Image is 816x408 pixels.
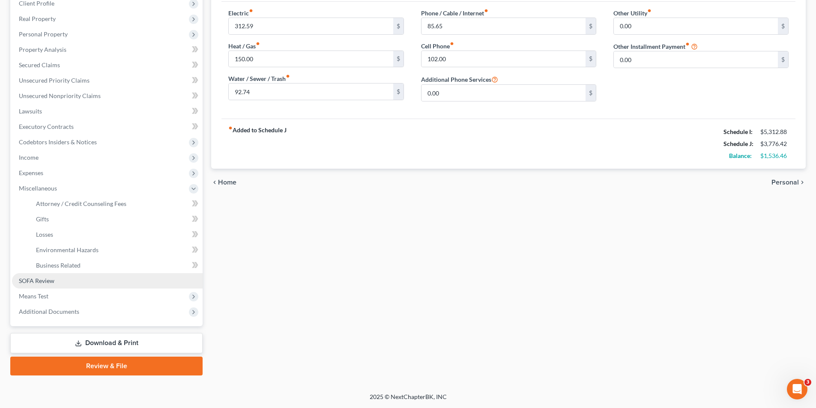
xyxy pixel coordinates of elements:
[256,42,260,46] i: fiber_manual_record
[484,9,488,13] i: fiber_manual_record
[421,9,488,18] label: Phone / Cable / Internet
[421,74,498,84] label: Additional Phone Services
[12,273,203,289] a: SOFA Review
[19,277,54,284] span: SOFA Review
[36,246,99,253] span: Environmental Hazards
[421,18,586,34] input: --
[729,152,752,159] strong: Balance:
[685,42,690,46] i: fiber_manual_record
[36,262,81,269] span: Business Related
[229,18,393,34] input: --
[19,107,42,115] span: Lawsuits
[12,42,203,57] a: Property Analysis
[12,57,203,73] a: Secured Claims
[799,179,806,186] i: chevron_right
[787,379,807,399] iframe: Intercom live chat
[229,51,393,67] input: --
[29,196,203,211] a: Attorney / Credit Counseling Fees
[760,128,789,136] div: $5,312.88
[19,15,56,22] span: Real Property
[12,88,203,104] a: Unsecured Nonpriority Claims
[228,9,253,18] label: Electric
[12,104,203,119] a: Lawsuits
[29,258,203,273] a: Business Related
[228,126,233,130] i: fiber_manual_record
[19,123,74,130] span: Executory Contracts
[228,42,260,51] label: Heat / Gas
[229,83,393,100] input: --
[613,42,690,51] label: Other Installment Payment
[10,333,203,353] a: Download & Print
[19,292,48,300] span: Means Test
[450,42,454,46] i: fiber_manual_record
[10,357,203,375] a: Review & File
[19,308,79,315] span: Additional Documents
[586,85,596,101] div: $
[29,242,203,258] a: Environmental Hazards
[614,18,778,34] input: --
[723,140,753,147] strong: Schedule J:
[218,179,236,186] span: Home
[778,18,788,34] div: $
[211,179,218,186] i: chevron_left
[760,140,789,148] div: $3,776.42
[771,179,799,186] span: Personal
[19,30,68,38] span: Personal Property
[19,92,101,99] span: Unsecured Nonpriority Claims
[393,83,404,100] div: $
[778,51,788,68] div: $
[421,85,586,101] input: --
[19,154,39,161] span: Income
[19,61,60,68] span: Secured Claims
[771,179,806,186] button: Personal chevron_right
[36,231,53,238] span: Losses
[228,74,290,83] label: Water / Sewer / Trash
[29,227,203,242] a: Losses
[586,51,596,67] div: $
[19,138,97,146] span: Codebtors Insiders & Notices
[393,51,404,67] div: $
[286,74,290,78] i: fiber_manual_record
[586,18,596,34] div: $
[421,51,586,67] input: --
[228,126,287,162] strong: Added to Schedule J
[19,77,90,84] span: Unsecured Priority Claims
[19,185,57,192] span: Miscellaneous
[249,9,253,13] i: fiber_manual_record
[36,200,126,207] span: Attorney / Credit Counseling Fees
[760,152,789,160] div: $1,536.46
[393,18,404,34] div: $
[164,393,652,408] div: 2025 © NextChapterBK, INC
[29,211,203,227] a: Gifts
[19,169,43,176] span: Expenses
[19,46,66,53] span: Property Analysis
[421,42,454,51] label: Cell Phone
[211,179,236,186] button: chevron_left Home
[614,51,778,68] input: --
[36,215,49,223] span: Gifts
[723,128,753,135] strong: Schedule I:
[613,9,652,18] label: Other Utility
[12,73,203,88] a: Unsecured Priority Claims
[647,9,652,13] i: fiber_manual_record
[12,119,203,134] a: Executory Contracts
[804,379,811,386] span: 3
